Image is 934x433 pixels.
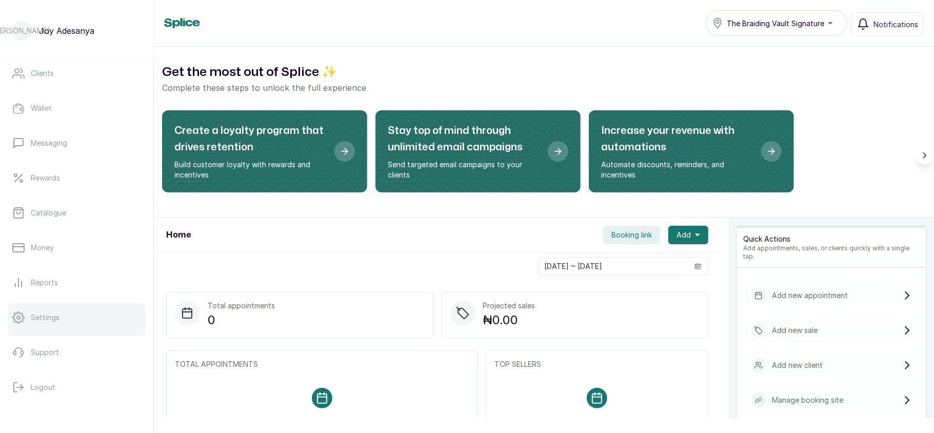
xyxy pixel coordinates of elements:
p: Projected sales [483,301,535,311]
p: Add new appointment [772,290,848,301]
h2: Get the most out of Splice ✨ [162,63,926,82]
p: Reports [31,278,58,288]
button: The Braiding Vault Signature [706,10,847,36]
p: Automate discounts, reminders, and incentives [601,160,753,180]
p: No appointments. Visit your calendar to add some appointments for [DATE] [192,408,452,427]
a: Rewards [8,164,145,192]
p: 0 [208,311,275,329]
div: Create a loyalty program that drives retention [162,110,367,192]
span: Booking link [611,230,652,240]
p: Rewards [31,173,60,183]
p: TOTAL APPOINTMENTS [175,359,469,369]
a: Clients [8,59,145,88]
h2: Increase your revenue with automations [601,123,753,155]
p: Settings [31,312,59,323]
span: Notifications [873,19,918,30]
p: Add new client [772,360,823,370]
h2: Stay top of mind through unlimited email campaigns [388,123,540,155]
span: Add [677,230,691,240]
button: Add [668,226,708,244]
button: Logout [8,373,145,402]
h1: Home [166,229,191,241]
a: Messaging [8,129,145,158]
p: Add appointments, sales, or clients quickly with a single tap. [743,244,920,261]
a: Catalogue [8,199,145,227]
svg: calendar [694,263,702,270]
button: Scroll right [916,146,934,165]
p: Clients [31,68,54,78]
p: Support [31,347,59,358]
h2: Create a loyalty program that drives retention [174,123,326,155]
p: TOP SELLERS [494,359,700,369]
button: Booking link [603,226,660,244]
p: Manage booking site [772,395,843,405]
span: The Braiding Vault Signature [727,18,824,29]
p: Send targeted email campaigns to your clients [388,160,540,180]
input: Select date [539,258,688,275]
p: Money [31,243,54,253]
a: Wallet [8,94,145,123]
p: Logout [31,382,55,392]
a: Money [8,233,145,262]
p: Wallet [31,103,52,113]
p: Messaging [31,138,67,148]
a: Reports [8,268,145,297]
p: Total appointments [208,301,275,311]
div: Stay top of mind through unlimited email campaigns [375,110,581,192]
div: Increase your revenue with automations [589,110,794,192]
p: ₦0.00 [483,311,535,329]
p: Quick Actions [743,234,920,244]
p: Complete these steps to unlock the full experience [162,82,926,94]
button: Notifications [851,12,924,36]
p: Catalogue [31,208,66,218]
a: Support [8,338,145,367]
p: Joy Adesanya [39,25,94,37]
p: Add new sale [772,325,818,336]
p: Build customer loyalty with rewards and incentives [174,160,326,180]
a: Settings [8,303,145,332]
